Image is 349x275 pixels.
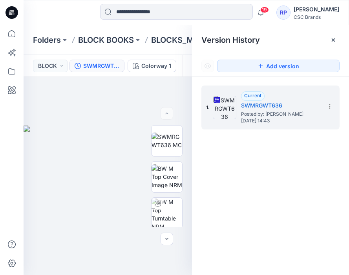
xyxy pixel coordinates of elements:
div: SWMRGWT636 [83,62,119,70]
span: 19 [260,7,269,13]
span: Posted by: Cayla Zubarev [241,110,320,118]
img: BW M Top Turntable NRM [152,198,182,228]
div: Colorway 1 [141,62,171,70]
a: BLOCKS_Men_SW_GLOBAL [151,35,212,46]
img: eyJhbGciOiJIUzI1NiIsImtpZCI6IjAiLCJzbHQiOiJzZXMiLCJ0eXAiOiJKV1QifQ.eyJkYXRhIjp7InR5cGUiOiJzdG9yYW... [24,126,192,275]
span: [DATE] 14:43 [241,118,320,124]
h5: SWMRGWT636 [241,101,320,110]
button: Show Hidden Versions [201,60,214,72]
div: [PERSON_NAME] [294,5,339,14]
img: SWMRGWT636 [213,96,236,119]
a: Folders [33,35,61,46]
button: Close [330,37,336,43]
button: SWMRGWT636 [69,60,124,72]
span: Version History [201,35,260,45]
div: CSC Brands [294,14,339,20]
img: SWMRGWT636 MC [152,133,182,149]
a: BLOCK BOOKS [78,35,134,46]
button: Add version [217,60,340,72]
div: RP [276,5,291,20]
img: BW M Top Cover Image NRM [152,164,182,189]
span: 1. [206,104,210,111]
span: Current [244,93,261,98]
button: Colorway 1 [128,60,176,72]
